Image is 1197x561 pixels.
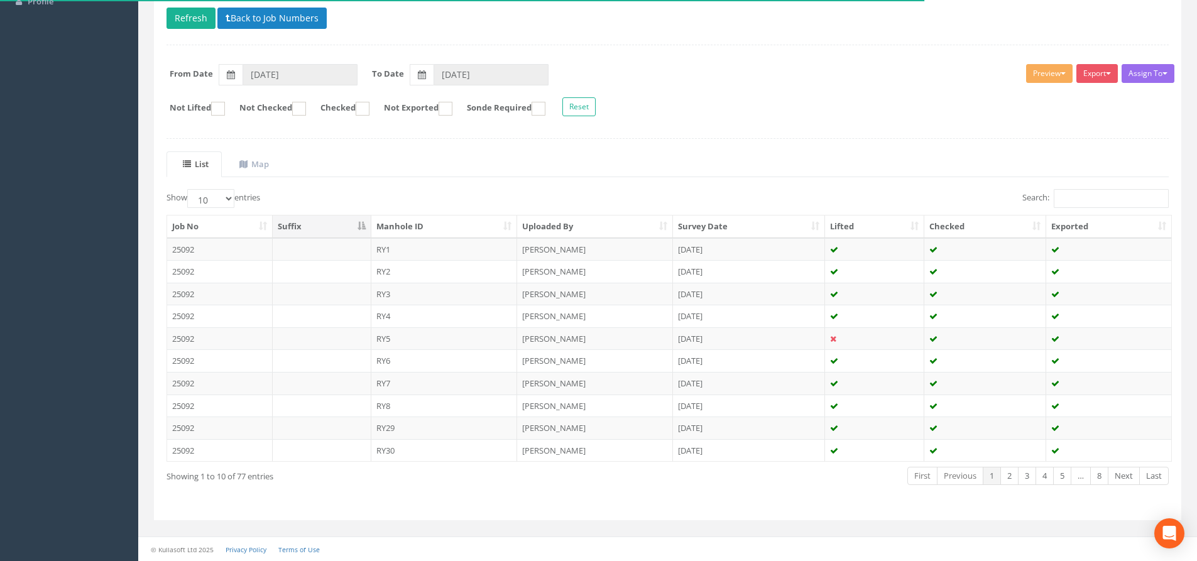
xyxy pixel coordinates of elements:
[1053,467,1071,485] a: 5
[278,545,320,554] a: Terms of Use
[167,349,273,372] td: 25092
[1154,518,1184,548] div: Open Intercom Messenger
[673,283,825,305] td: [DATE]
[226,545,266,554] a: Privacy Policy
[434,64,549,85] input: To Date
[223,151,282,177] a: Map
[673,439,825,462] td: [DATE]
[308,102,369,116] label: Checked
[517,283,673,305] td: [PERSON_NAME]
[167,8,216,29] button: Refresh
[1090,467,1108,485] a: 8
[167,395,273,417] td: 25092
[562,97,596,116] button: Reset
[243,64,358,85] input: From Date
[167,260,273,283] td: 25092
[167,372,273,395] td: 25092
[167,327,273,350] td: 25092
[517,417,673,439] td: [PERSON_NAME]
[673,417,825,439] td: [DATE]
[1139,467,1169,485] a: Last
[371,102,452,116] label: Not Exported
[517,372,673,395] td: [PERSON_NAME]
[371,305,518,327] td: RY4
[517,349,673,372] td: [PERSON_NAME]
[170,68,213,80] label: From Date
[371,327,518,350] td: RY5
[167,305,273,327] td: 25092
[907,467,937,485] a: First
[673,260,825,283] td: [DATE]
[151,545,214,554] small: © Kullasoft Ltd 2025
[273,215,371,238] th: Suffix: activate to sort column descending
[1108,467,1140,485] a: Next
[673,305,825,327] td: [DATE]
[517,439,673,462] td: [PERSON_NAME]
[517,327,673,350] td: [PERSON_NAME]
[167,189,260,208] label: Show entries
[1036,467,1054,485] a: 4
[239,158,269,170] uib-tab-heading: Map
[371,238,518,261] td: RY1
[673,349,825,372] td: [DATE]
[517,395,673,417] td: [PERSON_NAME]
[1000,467,1019,485] a: 2
[187,189,234,208] select: Showentries
[167,417,273,439] td: 25092
[167,215,273,238] th: Job No: activate to sort column ascending
[924,215,1046,238] th: Checked: activate to sort column ascending
[1054,189,1169,208] input: Search:
[167,466,573,482] div: Showing 1 to 10 of 77 entries
[157,102,225,116] label: Not Lifted
[983,467,1001,485] a: 1
[1046,215,1171,238] th: Exported: activate to sort column ascending
[372,68,404,80] label: To Date
[371,215,518,238] th: Manhole ID: activate to sort column ascending
[517,238,673,261] td: [PERSON_NAME]
[1076,64,1118,83] button: Export
[825,215,925,238] th: Lifted: activate to sort column ascending
[371,349,518,372] td: RY6
[167,151,222,177] a: List
[937,467,983,485] a: Previous
[371,417,518,439] td: RY29
[673,238,825,261] td: [DATE]
[673,395,825,417] td: [DATE]
[1018,467,1036,485] a: 3
[227,102,306,116] label: Not Checked
[517,260,673,283] td: [PERSON_NAME]
[517,305,673,327] td: [PERSON_NAME]
[673,327,825,350] td: [DATE]
[167,439,273,462] td: 25092
[167,238,273,261] td: 25092
[371,372,518,395] td: RY7
[517,215,673,238] th: Uploaded By: activate to sort column ascending
[371,395,518,417] td: RY8
[1122,64,1174,83] button: Assign To
[673,215,825,238] th: Survey Date: activate to sort column ascending
[371,260,518,283] td: RY2
[1026,64,1073,83] button: Preview
[217,8,327,29] button: Back to Job Numbers
[1022,189,1169,208] label: Search:
[183,158,209,170] uib-tab-heading: List
[673,372,825,395] td: [DATE]
[454,102,545,116] label: Sonde Required
[1071,467,1091,485] a: …
[167,283,273,305] td: 25092
[371,439,518,462] td: RY30
[371,283,518,305] td: RY3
